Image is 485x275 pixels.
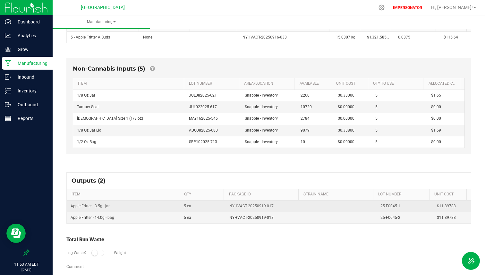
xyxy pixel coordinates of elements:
span: Snapple - Inventory [245,116,278,121]
span: $1,321.58590 [367,35,391,39]
span: Hi, [PERSON_NAME]! [431,5,473,10]
inline-svg: Analytics [5,32,11,39]
span: NYHVACT-20250919-018 [229,215,274,221]
a: ITEMSortable [78,81,181,86]
span: 15.0307 [336,35,350,39]
span: $0.00 [431,140,441,144]
span: $0.33800 [338,128,354,133]
inline-svg: Manufacturing [5,60,11,66]
p: 11:53 AM EDT [3,262,50,267]
p: Grow [11,46,50,53]
a: AVAILABLESortable [300,81,329,86]
span: $0.00 [431,105,441,109]
label: Pin the sidebar to full width on large screens [23,249,30,256]
span: None [143,35,152,39]
div: Manage settings [378,4,386,11]
inline-svg: Dashboard [5,19,11,25]
span: Tamper Seal [77,105,98,109]
a: Allocated CostSortable [429,81,458,86]
span: $0.00 [431,116,441,121]
label: Weight [114,250,126,256]
a: ITEMSortable [72,192,176,197]
td: 25-F0045-1 [377,201,433,212]
span: $0.33000 [338,93,354,98]
span: [GEOGRAPHIC_DATA] [81,5,125,10]
span: 0.0875 [398,35,410,39]
span: 1/8 Oz Jar Lid [77,128,101,133]
p: [DATE] [3,267,50,272]
p: Manufacturing [11,59,50,67]
span: Snapple - Inventory [245,128,278,133]
inline-svg: Grow [5,46,11,53]
button: Toggle Menu [462,252,480,270]
span: 5 [375,105,378,109]
span: Snapple - Inventory [245,140,278,144]
td: 25-F0045-2 [377,212,433,223]
span: Snapple - Inventory [245,93,278,98]
span: $0.00000 [338,140,354,144]
span: [DEMOGRAPHIC_DATA] Size 1 (1/8 oz) [77,116,143,121]
a: Unit CostSortable [434,192,464,197]
span: 5 [375,128,378,133]
td: Apple Fritter - 3.5g - jar [67,201,180,212]
a: LOT NUMBERSortable [378,192,427,197]
iframe: Resource center [6,224,26,243]
span: 9079 [301,128,310,133]
span: 10 [301,140,305,144]
span: 5 - Apple Fritter A Buds [71,35,110,39]
p: Reports [11,115,50,122]
label: Comment [66,264,84,270]
a: AREA/LOCATIONSortable [244,81,292,86]
div: Total Run Waste [66,236,471,244]
p: IMPERSONATOR [390,5,425,11]
span: $1.69 [431,128,441,133]
label: Log Waste? [66,250,87,256]
td: Apple Fritter - 14.0g - bag [67,212,180,223]
span: 2784 [301,116,310,121]
span: MAY162025-546 [189,116,218,121]
inline-svg: Outbound [5,101,11,108]
span: Snapple - Inventory [245,105,278,109]
a: Add Non-Cannabis items that were also consumed in the run (e.g. gloves and packaging); Also add N... [150,65,155,72]
inline-svg: Inventory [5,88,11,94]
p: Inventory [11,87,50,95]
a: PACKAGE IDSortable [229,192,296,197]
span: $11.89788 [437,215,467,221]
p: Dashboard [11,18,50,26]
inline-svg: Reports [5,115,11,122]
span: 5 [375,93,378,98]
span: 1/2 Oz Bag [77,140,96,144]
span: $11.89788 [437,203,467,209]
span: 5 [375,140,378,144]
span: $115.64 [444,35,458,39]
span: 5 ea [184,215,191,221]
span: JUL022025-617 [189,105,217,109]
inline-svg: Inbound [5,74,11,80]
span: Non-Cannabis Inputs (5) [73,65,145,72]
span: SEP102025-713 [189,140,217,144]
a: Unit CostSortable [336,81,365,86]
span: NYHVACT-20250916-038 [242,34,287,40]
p: Analytics [11,32,50,39]
p: Outbound [11,101,50,108]
span: AUG082025-680 [189,128,218,133]
span: 2260 [301,93,310,98]
span: Outputs (2) [72,177,112,184]
span: 5 ea [184,203,191,209]
span: $0.00000 [338,105,354,109]
span: $1.65 [431,93,441,98]
span: $0.00000 [338,116,354,121]
span: JUL082025-621 [189,93,217,98]
span: 5 [375,116,378,121]
span: - [129,251,130,255]
a: Manufacturing [53,15,150,29]
span: kg [351,35,355,39]
a: LOT NUMBERSortable [189,81,237,86]
span: Manufacturing [53,19,150,25]
span: 10720 [301,105,312,109]
span: NYHVACT-20250919-017 [229,203,274,209]
span: 1/8 Oz Jar [77,93,95,98]
a: STRAIN NAMESortable [303,192,370,197]
p: Inbound [11,73,50,81]
a: QTY TO USESortable [373,81,421,86]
